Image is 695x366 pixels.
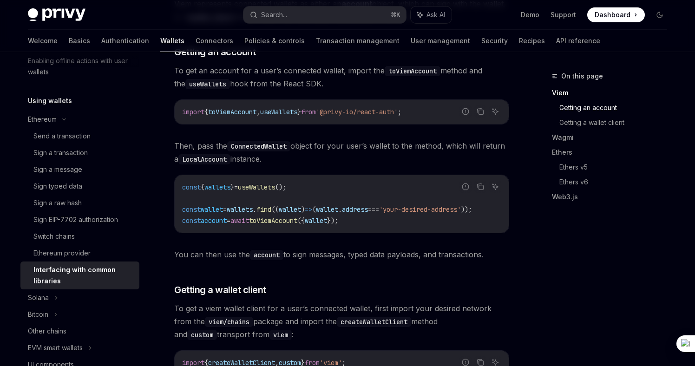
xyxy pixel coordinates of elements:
[342,205,368,214] span: address
[204,108,208,116] span: {
[391,11,400,19] span: ⌘ K
[20,261,139,289] a: Interfacing with common libraries
[28,342,83,353] div: EVM smart wallets
[250,250,283,260] code: account
[182,205,201,214] span: const
[316,108,398,116] span: '@privy-io/react-auth'
[561,71,603,82] span: On this page
[20,195,139,211] a: Sign a raw hash
[20,128,139,144] a: Send a transaction
[368,205,379,214] span: ===
[411,7,452,23] button: Ask AI
[28,8,85,21] img: dark logo
[279,205,301,214] span: wallet
[552,190,675,204] a: Web3.js
[256,205,271,214] span: find
[185,79,230,89] code: useWallets
[33,164,82,175] div: Sign a message
[253,205,256,214] span: .
[552,85,675,100] a: Viem
[551,10,576,20] a: Support
[552,130,675,145] a: Wagmi
[204,183,230,191] span: wallets
[269,330,292,340] code: viem
[33,248,91,259] div: Ethereum provider
[227,141,290,151] code: ConnectedWallet
[20,161,139,178] a: Sign a message
[28,95,72,106] h5: Using wallets
[327,216,338,225] span: });
[459,105,472,118] button: Report incorrect code
[182,108,204,116] span: import
[243,7,406,23] button: Search...⌘K
[174,64,509,90] span: To get an account for a user’s connected wallet, import the method and the hook from the React SDK.
[33,131,91,142] div: Send a transaction
[33,197,82,209] div: Sign a raw hash
[398,108,401,116] span: ;
[426,10,445,20] span: Ask AI
[411,30,470,52] a: User management
[28,114,57,125] div: Ethereum
[587,7,645,22] a: Dashboard
[69,30,90,52] a: Basics
[201,216,227,225] span: account
[178,154,230,164] code: LocalAccount
[174,46,256,59] span: Getting an account
[174,283,266,296] span: Getting a wallet client
[244,30,305,52] a: Policies & controls
[481,30,508,52] a: Security
[379,205,461,214] span: 'your-desired-address'
[385,66,440,76] code: toViemAccount
[182,216,201,225] span: const
[305,216,327,225] span: wallet
[196,30,233,52] a: Connectors
[559,115,675,130] a: Getting a wallet client
[474,105,486,118] button: Copy the contents from the code block
[174,248,509,261] span: You can then use the to sign messages, typed data payloads, and transactions.
[201,183,204,191] span: {
[559,160,675,175] a: Ethers v5
[223,205,227,214] span: =
[338,205,342,214] span: .
[316,30,400,52] a: Transaction management
[20,211,139,228] a: Sign EIP-7702 authorization
[474,181,486,193] button: Copy the contents from the code block
[595,10,630,20] span: Dashboard
[187,330,217,340] code: custom
[238,183,275,191] span: useWallets
[297,108,301,116] span: }
[271,205,279,214] span: ((
[227,216,230,225] span: =
[201,205,223,214] span: wallet
[652,7,667,22] button: Toggle dark mode
[28,30,58,52] a: Welcome
[234,183,238,191] span: =
[275,183,286,191] span: ();
[489,181,501,193] button: Ask AI
[20,323,139,340] a: Other chains
[33,181,82,192] div: Sign typed data
[316,205,338,214] span: wallet
[301,108,316,116] span: from
[519,30,545,52] a: Recipes
[20,144,139,161] a: Sign a transaction
[101,30,149,52] a: Authentication
[301,205,305,214] span: )
[260,108,297,116] span: useWallets
[337,317,411,327] code: createWalletClient
[20,228,139,245] a: Switch chains
[33,147,88,158] div: Sign a transaction
[33,264,134,287] div: Interfacing with common libraries
[461,205,472,214] span: ));
[297,216,305,225] span: ({
[33,231,75,242] div: Switch chains
[521,10,539,20] a: Demo
[559,100,675,115] a: Getting an account
[160,30,184,52] a: Wallets
[20,245,139,261] a: Ethereum provider
[28,326,66,337] div: Other chains
[174,302,509,341] span: To get a viem wallet client for a user’s connected wallet, first import your desired network from...
[205,317,253,327] code: viem/chains
[182,183,201,191] span: const
[230,216,249,225] span: await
